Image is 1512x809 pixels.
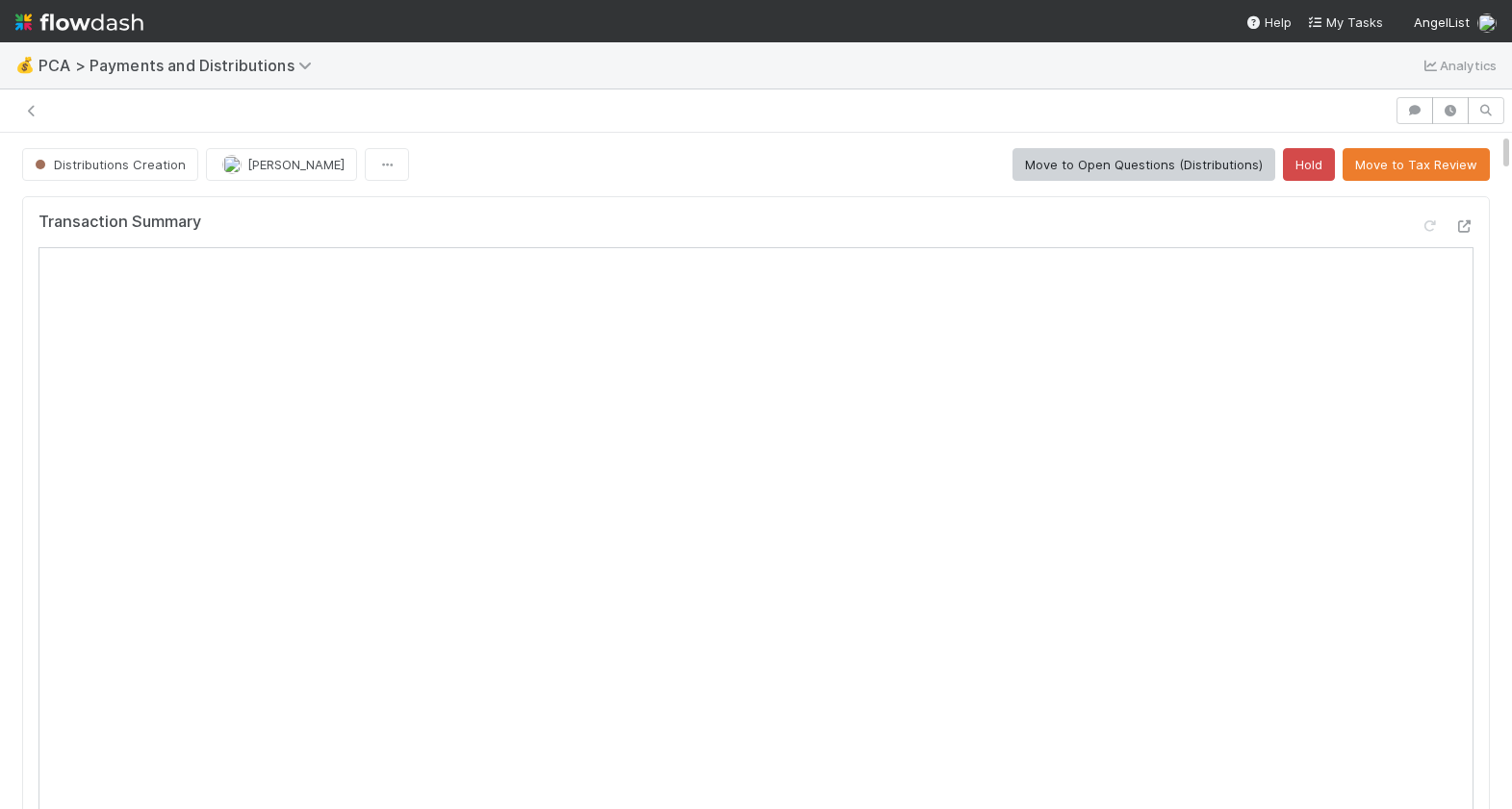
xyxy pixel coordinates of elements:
div: Help [1245,13,1292,32]
button: Distributions Creation [22,148,198,181]
button: Move to Tax Review [1343,148,1490,181]
h5: Transaction Summary [38,213,201,232]
span: PCA > Payments and Distributions [38,56,321,75]
img: logo-inverted-e16ddd16eac7371096b0.svg [15,6,143,38]
span: My Tasks [1307,14,1383,30]
span: Distributions Creation [31,157,186,172]
span: AngelList [1414,14,1470,30]
img: avatar_87e1a465-5456-4979-8ac4-f0cdb5bbfe2d.png [222,155,242,174]
span: 💰 [15,57,35,73]
a: Analytics [1421,54,1497,77]
img: avatar_87e1a465-5456-4979-8ac4-f0cdb5bbfe2d.png [1477,13,1497,33]
span: [PERSON_NAME] [247,157,345,172]
a: My Tasks [1307,13,1383,32]
button: Move to Open Questions (Distributions) [1012,148,1275,181]
button: [PERSON_NAME] [206,148,357,181]
button: Hold [1283,148,1335,181]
